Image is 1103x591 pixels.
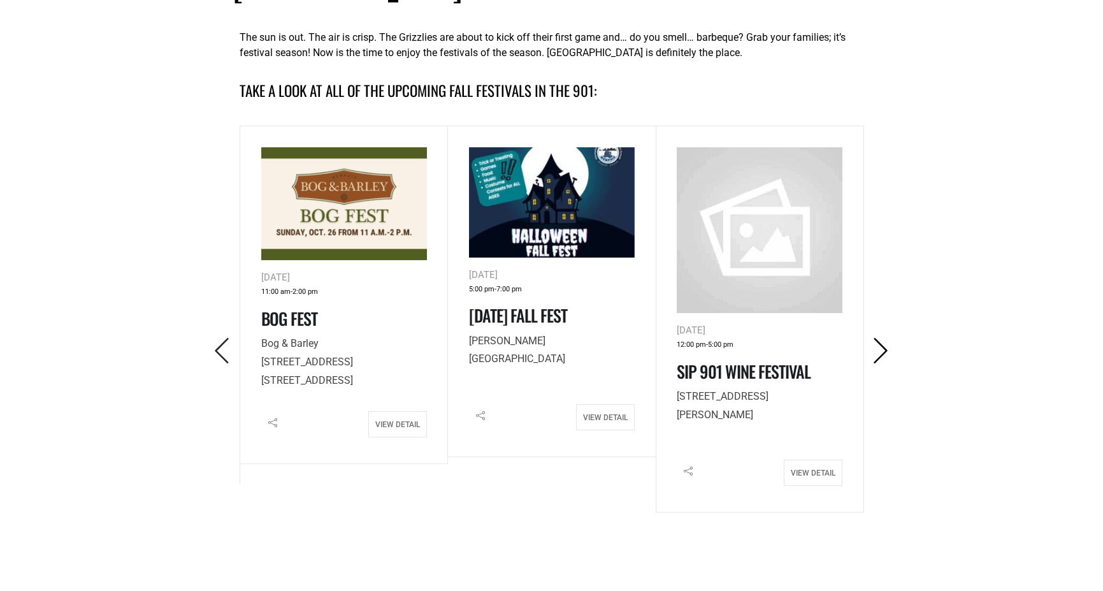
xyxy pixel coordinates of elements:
[209,338,235,364] i: Previous
[677,460,700,483] i: Share
[784,460,842,486] a: View Detail
[240,80,863,102] h4: Take a look at all of the upcoming fall festivals in the 901:
[677,339,842,352] div: -
[261,272,290,283] span: [DATE]
[677,325,705,336] span: [DATE]
[863,336,898,367] button: Next
[292,286,318,299] span: 2:00 pm
[261,335,427,390] p: [STREET_ADDRESS] [STREET_ADDRESS]
[205,336,240,367] button: Previous
[469,283,494,296] span: 5:00 pm
[240,30,863,61] p: The sun is out. The air is crisp. The Grizzlies are about to kick off their first game and… do yo...
[677,147,842,313] img: no-image.png
[708,339,733,352] span: 5:00 pm
[261,337,319,349] span: Bog & Barley
[469,303,567,328] a: [DATE] Fall Fest
[261,306,317,331] a: Bog Fest
[368,411,427,437] a: View Detail
[261,286,427,299] div: -
[261,411,284,434] i: Share
[677,339,706,352] span: 12:00 pm
[576,404,635,430] a: View Detail
[469,269,498,281] span: [DATE]
[868,338,894,364] i: Next
[469,335,565,365] span: [PERSON_NAME][GEOGRAPHIC_DATA]
[677,390,768,421] span: [STREET_ADDRESS][PERSON_NAME]
[469,404,492,427] i: Share
[677,359,811,384] a: Sip 901 Wine Festival
[469,283,635,296] div: -
[496,283,522,296] span: 7:00 pm
[261,286,291,299] span: 11:00 am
